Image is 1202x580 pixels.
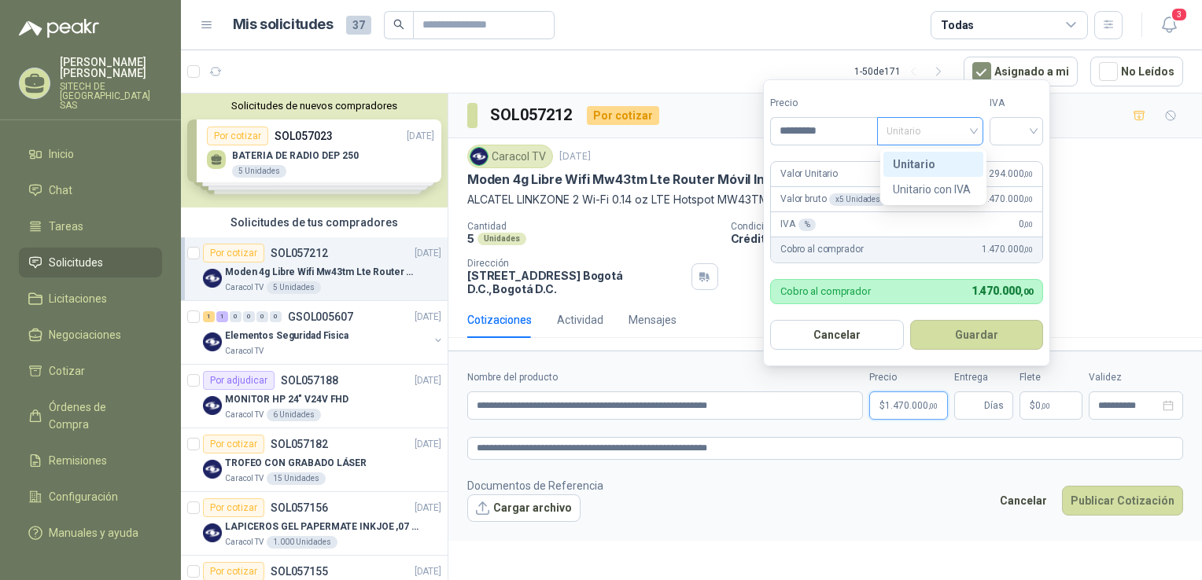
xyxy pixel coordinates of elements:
[267,536,337,549] div: 1.000 Unidades
[49,254,103,271] span: Solicitudes
[49,218,83,235] span: Tareas
[415,373,441,388] p: [DATE]
[187,100,441,112] button: Solicitudes de nuevos compradores
[1023,195,1033,204] span: ,00
[203,269,222,288] img: Company Logo
[467,269,685,296] p: [STREET_ADDRESS] Bogotá D.C. , Bogotá D.C.
[780,286,871,296] p: Cobro al comprador
[629,311,677,329] div: Mensajes
[415,501,441,516] p: [DATE]
[19,139,162,169] a: Inicio
[467,171,1007,188] p: Moden 4g Libre Wifi Mw43tm Lte Router Móvil Internet 5ghz ALCATEL DESBLOQUEADO
[928,402,938,410] span: ,00
[415,246,441,261] p: [DATE]
[233,13,334,36] h1: Mis solicitudes
[1171,7,1188,22] span: 3
[731,232,1196,245] p: Crédito 45 días
[798,218,817,231] div: %
[203,460,222,479] img: Company Logo
[470,148,488,165] img: Company Logo
[225,392,348,407] p: MONITOR HP 24" V24V FHD
[181,207,448,237] div: Solicitudes de tus compradores
[780,167,838,182] p: Valor Unitario
[270,311,282,322] div: 0
[415,564,441,579] p: [DATE]
[1019,391,1082,420] p: $ 0,00
[19,19,99,38] img: Logo peakr
[731,221,1196,232] p: Condición de pago
[587,106,659,125] div: Por cotizar
[954,370,1013,385] label: Entrega
[467,232,474,245] p: 5
[203,498,264,517] div: Por cotizar
[203,523,222,542] img: Company Logo
[49,326,121,343] span: Negociaciones
[557,311,603,329] div: Actividad
[910,320,1044,350] button: Guardar
[49,398,147,433] span: Órdenes de Compra
[393,19,404,30] span: search
[1090,57,1183,86] button: No Leídos
[19,518,162,548] a: Manuales y ayuda
[49,452,107,469] span: Remisiones
[982,192,1033,207] span: 1.470.000
[854,59,951,84] div: 1 - 50 de 171
[225,409,264,421] p: Caracol TV
[203,332,222,351] img: Company Logo
[964,57,1078,86] button: Asignado a mi
[19,482,162,512] a: Configuración
[869,370,948,385] label: Precio
[346,16,371,35] span: 37
[181,237,448,301] a: Por cotizarSOL057212[DATE] Company LogoModen 4g Libre Wifi Mw43tm Lte Router Móvil Internet 5ghz ...
[225,329,348,343] p: Elementos Seguridad Fisica
[467,494,581,523] button: Cargar archivo
[467,258,685,269] p: Dirección
[19,392,162,439] a: Órdenes de Compra
[415,437,441,452] p: [DATE]
[49,524,138,541] span: Manuales y ayuda
[885,401,938,410] span: 1.470.000
[467,191,1183,208] p: ALCATEL LINKZONE 2 Wi-Fi 0.14 oz LTE Hotspot MW43TM T-Mobile y GSM desbloqueado
[1023,220,1033,229] span: ,00
[1023,170,1033,178] span: ,00
[225,265,421,280] p: Moden 4g Libre Wifi Mw43tm Lte Router Móvil Internet 5ghz ALCATEL DESBLOQUEADO
[989,167,1033,182] span: 294.000
[225,281,264,294] p: Caracol TV
[203,371,275,390] div: Por adjudicar
[256,311,268,322] div: 0
[181,94,448,207] div: Solicitudes de nuevos compradoresPor cotizarSOL057023[DATE] BATERIA DE RADIO DEP 2505 UnidadesPor...
[770,96,877,111] label: Precio
[19,175,162,205] a: Chat
[559,149,591,164] p: [DATE]
[19,446,162,475] a: Remisiones
[1035,401,1050,410] span: 0
[1030,401,1035,410] span: $
[770,320,904,350] button: Cancelar
[887,119,974,143] span: Unitario
[288,311,353,322] p: GSOL005607
[225,472,264,485] p: Caracol TV
[225,519,421,534] p: LAPICEROS GEL PAPERMATE INKJOE ,07 1 LOGO 1 TINTA
[60,57,162,79] p: [PERSON_NAME] [PERSON_NAME]
[941,17,974,34] div: Todas
[19,284,162,314] a: Licitaciones
[230,311,242,322] div: 0
[893,181,974,198] div: Unitario con IVA
[267,409,321,421] div: 6 Unidades
[415,310,441,325] p: [DATE]
[1019,217,1033,232] span: 0
[271,248,328,259] p: SOL057212
[19,356,162,386] a: Cotizar
[181,428,448,492] a: Por cotizarSOL057182[DATE] Company LogoTROFEO CON GRABADO LÁSERCaracol TV15 Unidades
[467,221,718,232] p: Cantidad
[203,307,444,358] a: 1 1 0 0 0 0 GSOL005607[DATE] Company LogoElementos Seguridad FisicaCaracol TV
[19,320,162,350] a: Negociaciones
[1019,370,1082,385] label: Flete
[1089,370,1183,385] label: Validez
[972,284,1033,297] span: 1.470.000
[181,365,448,428] a: Por adjudicarSOL057188[DATE] Company LogoMONITOR HP 24" V24V FHDCaracol TV6 Unidades
[883,177,983,202] div: Unitario con IVA
[982,242,1033,257] span: 1.470.000
[990,96,1043,111] label: IVA
[281,375,338,386] p: SOL057188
